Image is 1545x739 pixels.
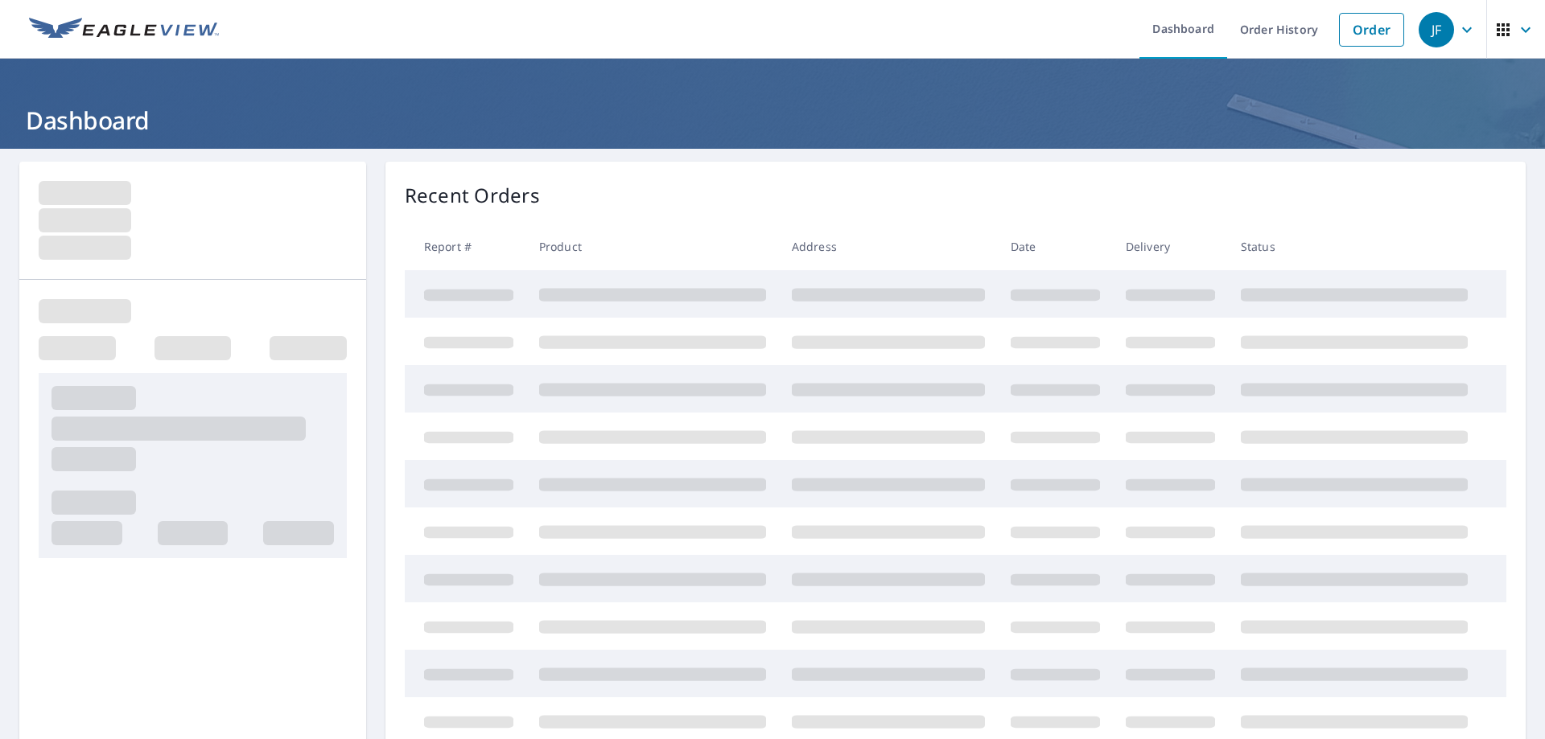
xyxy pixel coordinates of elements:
div: JF [1419,12,1454,47]
h1: Dashboard [19,104,1526,137]
th: Delivery [1113,223,1228,270]
th: Product [526,223,779,270]
img: EV Logo [29,18,219,42]
th: Address [779,223,998,270]
p: Recent Orders [405,181,540,210]
th: Status [1228,223,1481,270]
a: Order [1339,13,1404,47]
th: Date [998,223,1113,270]
th: Report # [405,223,526,270]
